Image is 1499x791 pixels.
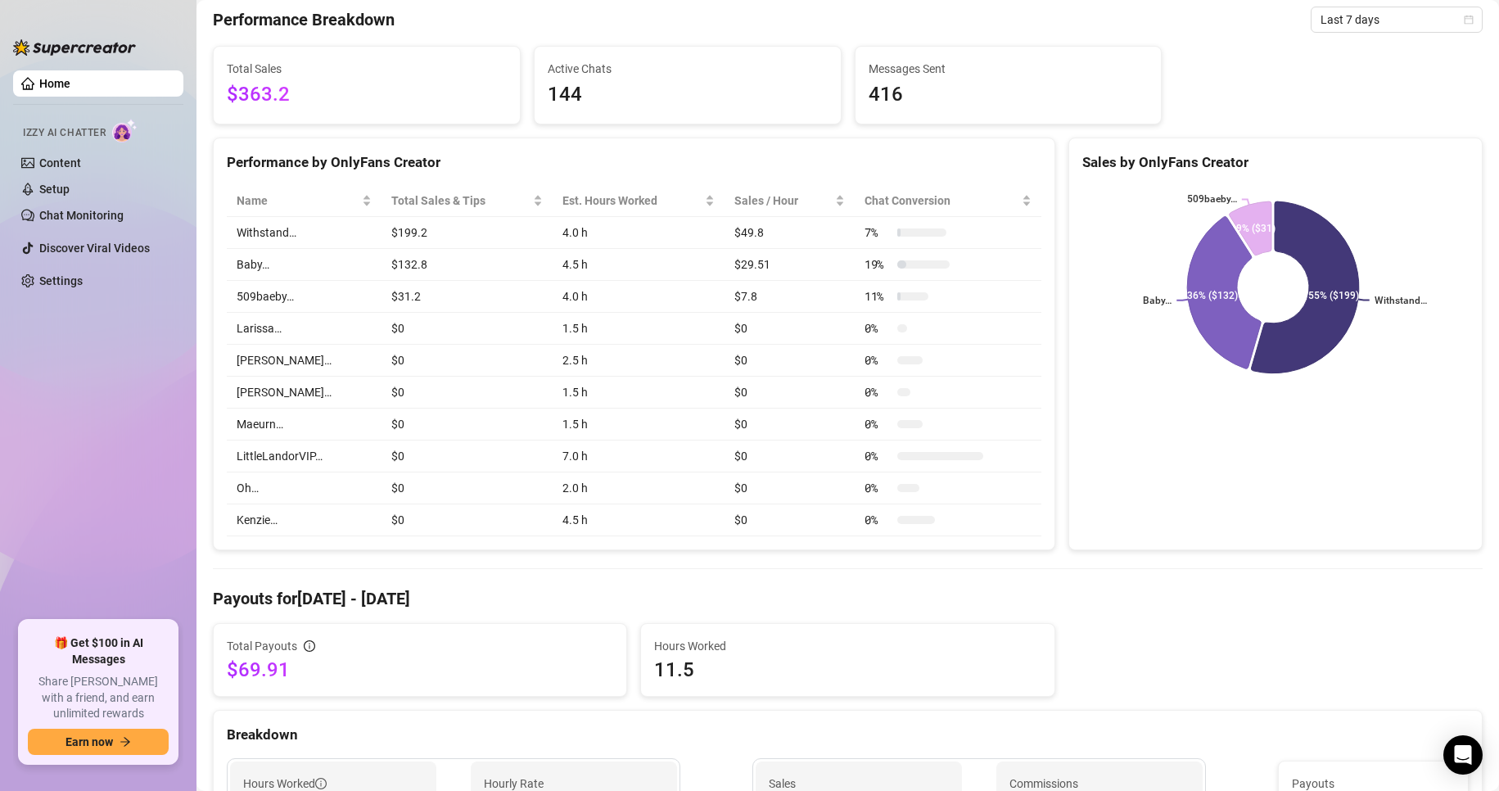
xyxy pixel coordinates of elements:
td: [PERSON_NAME]… [227,377,382,409]
td: 1.5 h [553,377,725,409]
td: $132.8 [382,249,553,281]
td: 4.0 h [553,281,725,313]
div: Sales by OnlyFans Creator [1082,151,1469,174]
th: Name [227,185,382,217]
td: 509baeby… [227,281,382,313]
text: 509baeby… [1187,194,1237,206]
td: Larissa… [227,313,382,345]
td: $0 [382,345,553,377]
span: 11 % [865,287,891,305]
td: $49.8 [725,217,855,249]
span: info-circle [304,640,315,652]
span: info-circle [315,778,327,789]
td: Withstand… [227,217,382,249]
div: Performance by OnlyFans Creator [227,151,1041,174]
span: Total Sales & Tips [391,192,530,210]
span: Total Payouts [227,637,297,655]
td: $199.2 [382,217,553,249]
td: 4.5 h [553,504,725,536]
td: $0 [725,377,855,409]
td: Maeurn… [227,409,382,441]
a: Discover Viral Videos [39,242,150,255]
span: 0 % [865,319,891,337]
td: Baby… [227,249,382,281]
td: Kenzie… [227,504,382,536]
div: Breakdown [227,724,1469,746]
td: 1.5 h [553,313,725,345]
span: Share [PERSON_NAME] with a friend, and earn unlimited rewards [28,674,169,722]
img: AI Chatter [112,119,138,142]
span: Chat Conversion [865,192,1018,210]
text: Withstand… [1375,295,1427,306]
td: LittleLandorVIP… [227,441,382,472]
td: $0 [382,313,553,345]
span: Sales / Hour [734,192,832,210]
td: $0 [725,345,855,377]
td: $0 [382,504,553,536]
span: Name [237,192,359,210]
h4: Performance Breakdown [213,8,395,31]
span: Earn now [65,735,113,748]
td: 2.0 h [553,472,725,504]
th: Chat Conversion [855,185,1041,217]
td: 1.5 h [553,409,725,441]
td: $29.51 [725,249,855,281]
td: $0 [725,472,855,504]
span: arrow-right [120,736,131,748]
td: $0 [382,377,553,409]
span: 0 % [865,351,891,369]
a: Home [39,77,70,90]
span: 0 % [865,479,891,497]
span: 0 % [865,383,891,401]
td: Oh… [227,472,382,504]
span: Messages Sent [869,60,1149,78]
span: 416 [869,79,1149,111]
img: logo-BBDzfeDw.svg [13,39,136,56]
th: Total Sales & Tips [382,185,553,217]
span: $69.91 [227,657,613,683]
span: Hours Worked [654,637,1041,655]
a: Setup [39,183,70,196]
td: 4.0 h [553,217,725,249]
td: 7.0 h [553,441,725,472]
span: 19 % [865,255,891,273]
th: Sales / Hour [725,185,855,217]
td: $0 [382,409,553,441]
span: 0 % [865,415,891,433]
span: 🎁 Get $100 in AI Messages [28,635,169,667]
td: $31.2 [382,281,553,313]
span: Last 7 days [1321,7,1473,32]
span: 11.5 [654,657,1041,683]
td: 2.5 h [553,345,725,377]
span: calendar [1464,15,1474,25]
a: Content [39,156,81,169]
button: Earn nowarrow-right [28,729,169,755]
span: Total Sales [227,60,507,78]
span: 7 % [865,224,891,242]
td: $0 [725,504,855,536]
td: $0 [382,472,553,504]
text: Baby… [1143,295,1172,306]
td: $0 [725,313,855,345]
span: 144 [548,79,828,111]
td: $0 [725,409,855,441]
td: [PERSON_NAME]… [227,345,382,377]
span: 0 % [865,447,891,465]
div: Open Intercom Messenger [1443,735,1483,775]
a: Chat Monitoring [39,209,124,222]
td: $7.8 [725,281,855,313]
td: $0 [725,441,855,472]
div: Est. Hours Worked [562,192,702,210]
span: Active Chats [548,60,828,78]
h4: Payouts for [DATE] - [DATE] [213,587,1483,610]
span: Izzy AI Chatter [23,125,106,141]
span: 0 % [865,511,891,529]
span: $363.2 [227,79,507,111]
td: 4.5 h [553,249,725,281]
td: $0 [382,441,553,472]
a: Settings [39,274,83,287]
